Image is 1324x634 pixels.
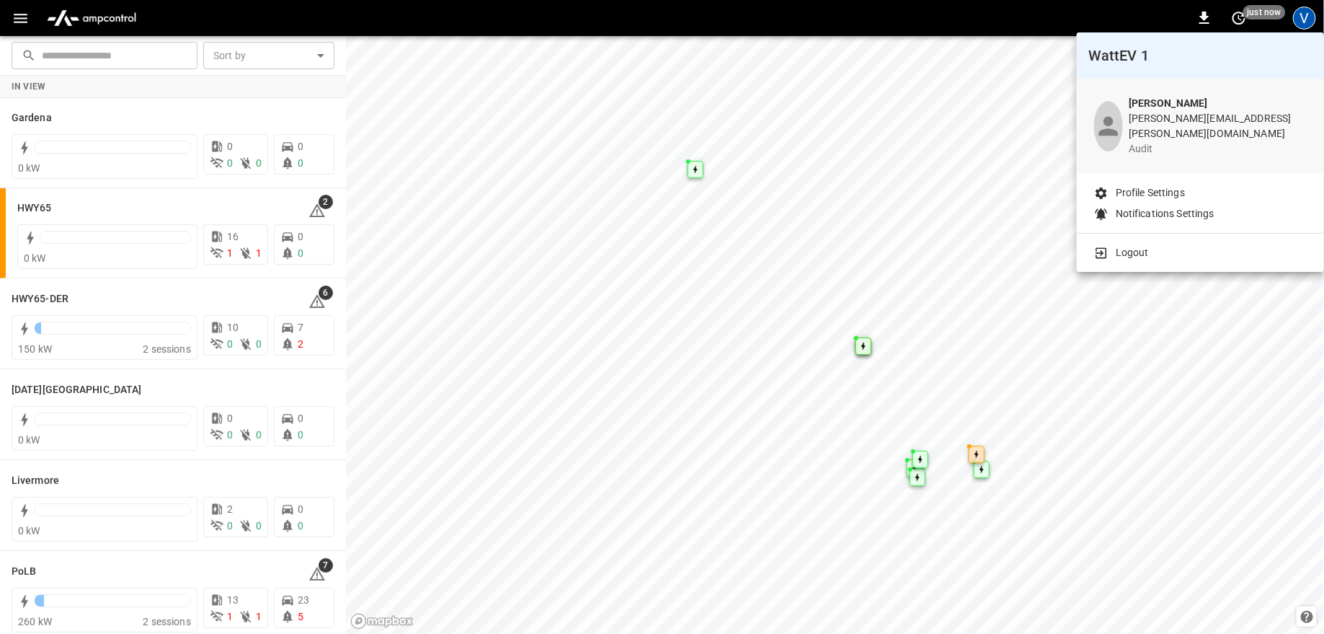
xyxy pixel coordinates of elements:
p: [PERSON_NAME][EMAIL_ADDRESS][PERSON_NAME][DOMAIN_NAME] [1129,111,1307,141]
p: Profile Settings [1116,185,1185,201]
p: Notifications Settings [1116,206,1214,221]
b: [PERSON_NAME] [1129,97,1208,109]
p: audit [1129,141,1307,157]
h6: WattEV 1 [1088,44,1312,67]
p: Logout [1116,245,1149,260]
div: profile-icon [1094,101,1123,151]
